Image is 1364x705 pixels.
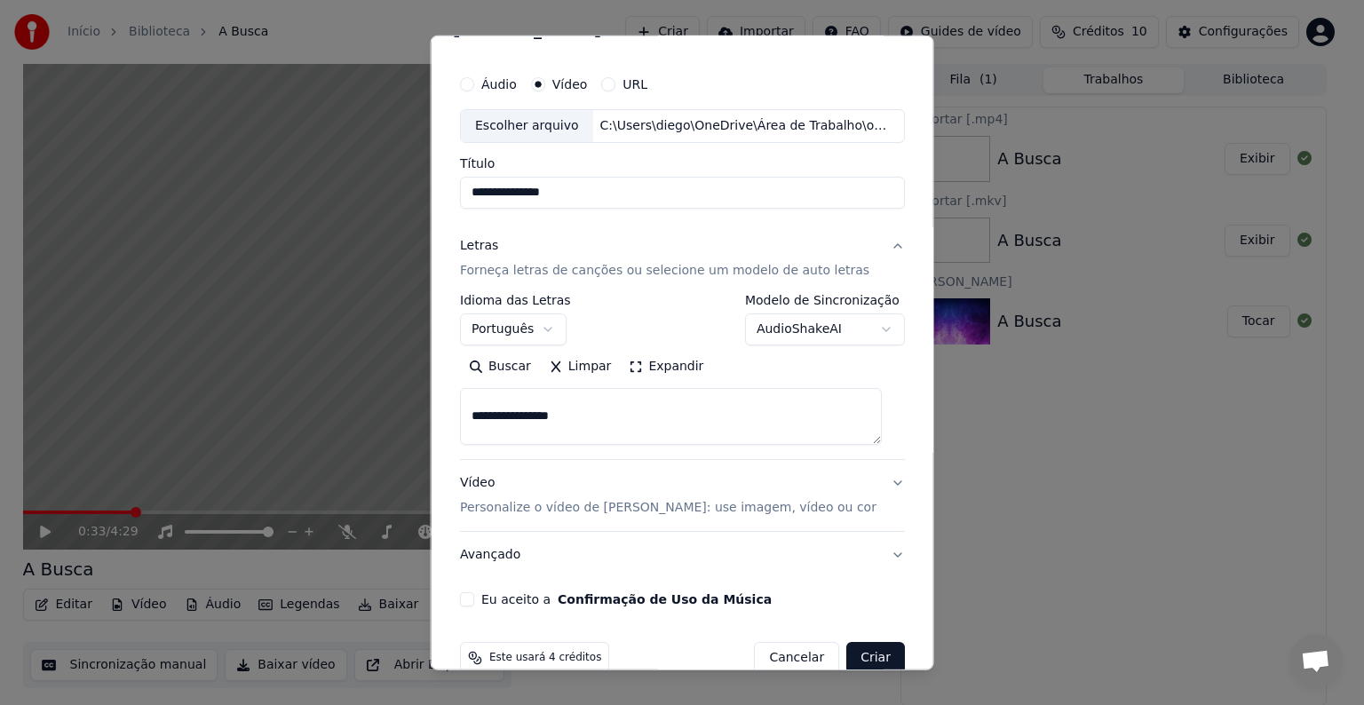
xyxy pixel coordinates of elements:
label: Título [460,157,905,170]
div: C:\Users\diego\OneDrive\Área de Trabalho\osg_T_065_r720P.mp4 [592,117,894,135]
label: Modelo de Sincronização [744,294,904,306]
span: Este usará 4 créditos [489,651,601,665]
button: Eu aceito a [558,593,772,606]
button: Criar [846,642,905,674]
button: Buscar [460,352,540,381]
button: Limpar [539,352,620,381]
div: LetrasForneça letras de canções ou selecione um modelo de auto letras [460,294,905,459]
button: Avançado [460,532,905,578]
button: Expandir [620,352,712,381]
p: Forneça letras de canções ou selecione um modelo de auto letras [460,262,869,280]
div: Letras [460,237,498,255]
button: LetrasForneça letras de canções ou selecione um modelo de auto letras [460,223,905,294]
h2: [PERSON_NAME] [453,22,912,38]
p: Personalize o vídeo de [PERSON_NAME]: use imagem, vídeo ou cor [460,499,876,517]
label: Vídeo [551,78,587,91]
label: URL [623,78,647,91]
button: VídeoPersonalize o vídeo de [PERSON_NAME]: use imagem, vídeo ou cor [460,460,905,531]
div: Escolher arquivo [461,110,593,142]
label: Idioma das Letras [460,294,571,306]
label: Áudio [481,78,517,91]
button: Cancelar [754,642,839,674]
label: Eu aceito a [481,593,772,606]
div: Vídeo [460,474,876,517]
